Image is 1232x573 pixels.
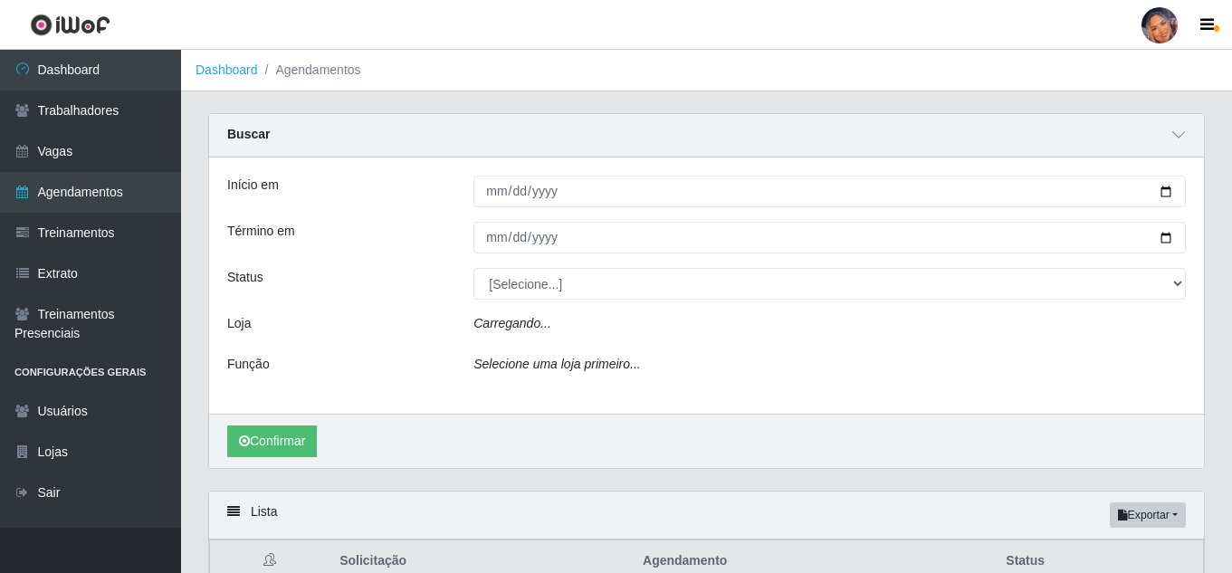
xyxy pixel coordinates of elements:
[473,316,551,330] i: Carregando...
[227,127,270,141] strong: Buscar
[473,357,640,371] i: Selecione uma loja primeiro...
[227,176,279,195] label: Início em
[196,62,258,77] a: Dashboard
[181,50,1232,91] nav: breadcrumb
[473,222,1186,253] input: 00/00/0000
[473,176,1186,207] input: 00/00/0000
[227,268,263,287] label: Status
[258,61,361,80] li: Agendamentos
[227,314,251,333] label: Loja
[1110,502,1186,528] button: Exportar
[227,425,317,457] button: Confirmar
[209,492,1204,540] div: Lista
[227,222,295,241] label: Término em
[227,355,270,374] label: Função
[30,14,110,36] img: CoreUI Logo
